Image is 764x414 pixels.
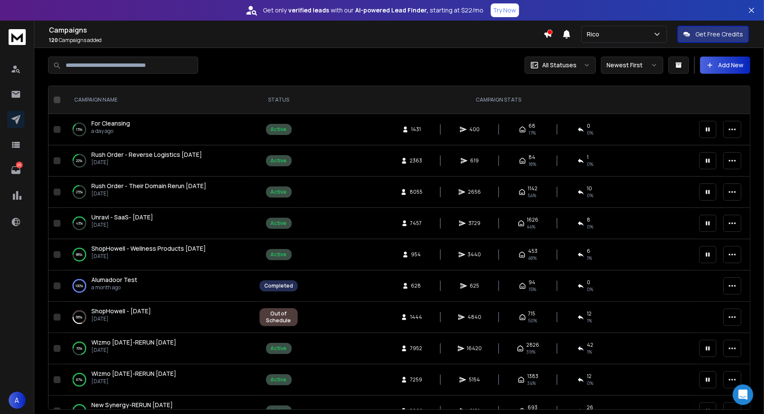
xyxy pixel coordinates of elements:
span: 3440 [468,251,481,258]
span: 68 [528,123,535,129]
span: 453 [528,248,538,255]
a: ShopHowell - Wellness Products [DATE] [91,244,206,253]
span: 84 [528,154,535,161]
span: 2826 [526,342,539,348]
p: All Statuses [542,61,577,69]
span: 3729 [468,220,480,227]
button: A [9,392,26,409]
td: 15%For Cleansinga day ago [64,114,254,145]
a: Alumadoor Test [91,276,137,284]
span: 1 [587,154,589,161]
span: 54 % [528,192,537,199]
p: 22 % [76,156,83,165]
span: 715 [528,310,536,317]
p: [DATE] [91,190,206,197]
div: Active [271,126,287,133]
span: 50 % [528,317,538,324]
span: 15 % [528,286,536,293]
a: Rush Order - Their Domain Rerun [DATE] [91,182,206,190]
p: 97 % [76,375,83,384]
span: 400 [469,126,480,133]
a: Wizmo [DATE]-RERUN [DATE] [91,369,176,378]
span: New Synergy-RERUN [DATE] [91,401,173,409]
p: 15 % [76,125,83,134]
span: 5154 [469,376,480,383]
p: 25 % [76,188,83,196]
span: 693 [528,404,538,411]
span: Rush Order - Reverse Logistics [DATE] [91,150,202,159]
span: 39 % [526,348,535,355]
span: 18 % [528,161,536,168]
p: [DATE] [91,159,202,166]
span: 0 % [587,192,593,199]
a: Unravl - SaaS- [DATE] [91,213,153,222]
span: 12 [587,310,592,317]
span: 0 [587,279,590,286]
strong: verified leads [289,6,329,15]
span: ShopHowell - [DATE] [91,307,151,315]
span: 0 % [587,286,593,293]
span: 6 [587,248,590,255]
td: 22%Rush Order - Reverse Logistics [DATE][DATE] [64,145,254,177]
span: 48 % [528,255,537,261]
div: Active [271,157,287,164]
span: For Cleansing [91,119,130,127]
p: [DATE] [91,378,176,385]
td: 97%Wizmo [DATE]-RERUN [DATE][DATE] [64,364,254,396]
span: 1 % [587,348,592,355]
p: [DATE] [91,253,206,260]
span: 7259 [410,376,422,383]
span: 120 [49,36,58,44]
span: 7952 [410,345,422,352]
h1: Campaigns [49,25,544,35]
a: ShopHowell - [DATE] [91,307,151,315]
p: Try Now [493,6,516,15]
span: 42 [587,342,593,348]
span: 2363 [410,157,423,164]
p: 25 [16,162,23,168]
a: For Cleansing [91,119,130,128]
span: 1626 [527,216,539,223]
button: Get Free Credits [677,26,749,43]
span: 0 [587,123,590,129]
span: 1431 [411,126,421,133]
div: Out of Schedule [264,310,293,324]
span: 619 [470,157,479,164]
td: 100%Alumadoor Testa month ago [64,270,254,302]
div: Active [271,189,287,195]
span: 16420 [467,345,482,352]
div: Active [271,345,287,352]
td: 25%Rush Order - Their Domain Rerun [DATE][DATE] [64,177,254,208]
button: Add New [700,57,750,74]
th: CAMPAIGN NAME [64,86,254,114]
span: Wizmo [DATE]-RERUN [DATE] [91,338,176,346]
button: Newest First [601,57,663,74]
span: 17 % [528,129,536,136]
p: Get only with our starting at $22/mo [263,6,484,15]
p: [DATE] [91,222,153,228]
p: 70 % [76,344,83,353]
span: 1383 [527,373,538,380]
span: 954 [411,251,421,258]
span: 10 [587,185,592,192]
span: Unravl - SaaS- [DATE] [91,213,153,221]
span: 2656 [468,189,481,195]
div: Completed [264,282,293,289]
p: Campaigns added [49,37,544,44]
td: 70%Wizmo [DATE]-RERUN [DATE][DATE] [64,333,254,364]
p: 43 % [76,219,83,228]
span: 44 % [527,223,536,230]
span: 0 % [587,161,593,168]
span: 1 % [587,317,592,324]
span: 0 % [587,129,593,136]
div: Active [271,251,287,258]
td: 43%Unravl - SaaS- [DATE][DATE] [64,208,254,239]
span: 26 [587,404,593,411]
span: 7457 [411,220,422,227]
p: 88 % [76,250,83,259]
img: logo [9,29,26,45]
span: 1142 [528,185,538,192]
